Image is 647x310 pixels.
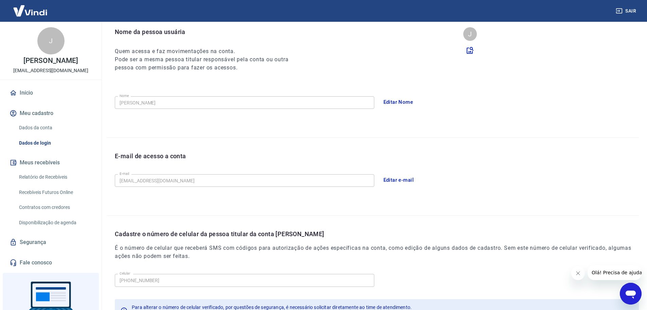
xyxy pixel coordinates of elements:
p: Cadastre o número de celular da pessoa titular da conta [PERSON_NAME] [115,229,639,239]
img: Vindi [8,0,52,21]
a: Contratos com credores [16,200,93,214]
div: J [37,27,65,54]
button: Editar e-mail [380,173,418,187]
button: Sair [614,5,639,17]
iframe: Botão para abrir a janela de mensagens [620,283,642,305]
a: Fale conosco [8,255,93,270]
h6: É o número de celular que receberá SMS com códigos para autorização de ações específicas na conta... [115,244,639,260]
iframe: Fechar mensagem [571,266,585,280]
button: Meu cadastro [8,106,93,121]
a: Início [8,85,93,100]
div: J [463,27,477,41]
span: Para alterar o número de celular verificado, por questões de segurança, é necessário solicitar di... [132,305,412,310]
p: E-mail de acesso a conta [115,151,186,161]
button: Meus recebíveis [8,155,93,170]
a: Relatório de Recebíveis [16,170,93,184]
a: Recebíveis Futuros Online [16,185,93,199]
p: [PERSON_NAME] [23,57,78,64]
p: Nome da pessoa usuária [115,27,301,36]
a: Dados de login [16,136,93,150]
a: Disponibilização de agenda [16,216,93,230]
p: [EMAIL_ADDRESS][DOMAIN_NAME] [13,67,88,74]
a: Dados da conta [16,121,93,135]
span: Olá! Precisa de ajuda? [4,5,57,10]
label: Celular [120,271,130,276]
label: Nome [120,93,129,98]
iframe: Mensagem da empresa [588,265,642,280]
button: Editar Nome [380,95,417,109]
a: Segurança [8,235,93,250]
h6: Quem acessa e faz movimentações na conta. [115,47,301,55]
h6: Pode ser a mesma pessoa titular responsável pela conta ou outra pessoa com permissão para fazer o... [115,55,301,72]
label: E-mail [120,171,129,176]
